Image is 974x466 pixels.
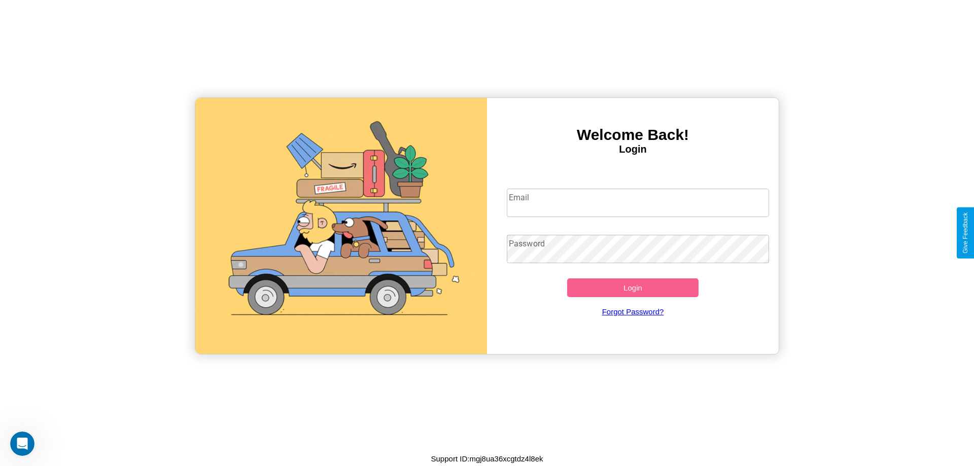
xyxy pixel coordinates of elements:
div: Give Feedback [962,212,969,254]
img: gif [195,98,487,354]
iframe: Intercom live chat [10,432,34,456]
button: Login [567,278,699,297]
p: Support ID: mgj8ua36xcgtdz4l8ek [431,452,543,465]
h4: Login [487,144,779,155]
a: Forgot Password? [502,297,764,326]
h3: Welcome Back! [487,126,779,144]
